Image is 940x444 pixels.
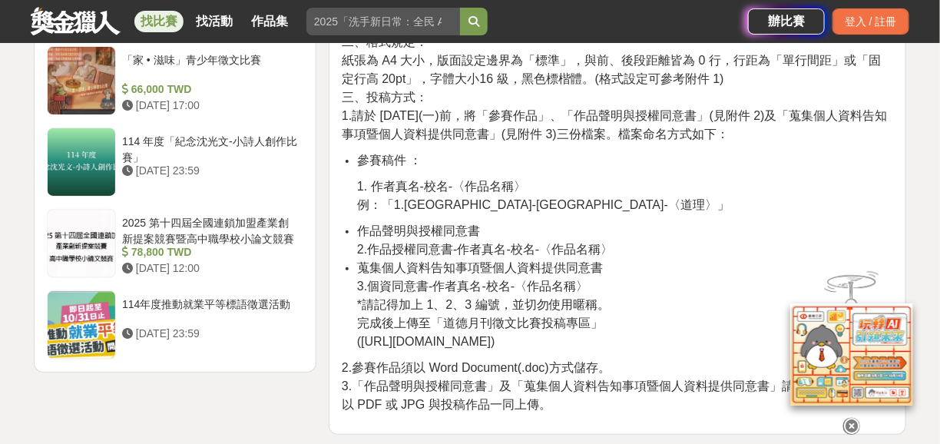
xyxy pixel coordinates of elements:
span: 2.參賽作品須以 Word Document(.doc)方式儲存。 [342,361,611,374]
div: 登入 / 註冊 [832,8,909,35]
span: 蒐集個人資料告知事項暨個人資料提供同意書 [357,261,603,274]
a: 作品集 [245,11,294,32]
span: 紙張為 A4 大小，版面設定邊界為「標準」，與前、後段距離皆為 0 行，行距為「單行間距」或「固定行高 20pt」，字體大小16 級，黑色標楷體。(格式設定可參考附件 1) [342,54,881,85]
div: 66,000 TWD [122,81,297,98]
span: 2.作品授權同意書-作者真名-校名-〈作品名稱〉 [357,243,613,256]
div: [DATE] 23:59 [122,326,297,342]
a: 找活動 [190,11,239,32]
span: ([URL][DOMAIN_NAME]) [357,335,495,348]
div: 114年度推動就業平等標語徵選活動 [122,297,297,326]
div: 2025 第十四屆全國連鎖加盟產業創新提案競賽暨高中職學校小論文競賽 [122,215,297,244]
span: 參賽稿件 ： [357,154,422,167]
span: 三、投稿方式： [342,91,428,104]
span: 3.個資同意書-作者真名-校名-〈作品名稱〉 [357,280,588,293]
div: 78,800 TWD [122,244,297,260]
span: 作品聲明與授權同意書 [357,224,480,237]
span: 完成後上傳至「道德月刊徵文比賽投稿專區」 [357,316,603,330]
span: 二、格式規定： [342,35,428,48]
a: 2025 第十四屆全國連鎖加盟產業創新提案競賽暨高中職學校小論文競賽 78,800 TWD [DATE] 12:00 [47,209,303,278]
input: 2025「洗手新日常：全民 ALL IN」洗手歌全台徵選 [306,8,460,35]
span: 1.請於 [DATE](一)前，將「參賽作品」、「作品聲明與授權同意書」(見附件 2)及「蒐集個人資料告知事項暨個人資料提供同意書」(見附件 3)三份檔案。檔案命名方式如下： [342,109,888,141]
div: [DATE] 17:00 [122,98,297,114]
a: 114年度推動就業平等標語徵選活動 [DATE] 23:59 [47,290,303,360]
div: 「家 • 滋味」青少年徵文比賽 [122,52,297,81]
span: *請記得加上 1、2、3 編號，並切勿使用暱稱。 [357,298,611,311]
a: 辦比賽 [748,8,825,35]
div: [DATE] 12:00 [122,260,297,277]
img: d2146d9a-e6f6-4337-9592-8cefde37ba6b.png [790,298,913,400]
a: 114 年度「紀念沈光文-小詩人創作比賽」 [DATE] 23:59 [47,128,303,197]
span: 例：「1.[GEOGRAPHIC_DATA]-[GEOGRAPHIC_DATA]-〈道理〉」 [357,198,730,211]
a: 找比賽 [134,11,184,32]
span: 1. 作者真名-校名-〈作品名稱〉 [357,180,526,193]
div: [DATE] 23:59 [122,163,297,179]
div: 114 年度「紀念沈光文-小詩人創作比賽」 [122,134,297,163]
span: 3.「作品聲明與授權同意書」及「蒐集個人資料告知事項暨個人資料提供同意書」請自行列印親簽後，以 PDF 或 JPG 與投稿作品一同上傳。 [342,379,892,411]
a: 「家 • 滋味」青少年徵文比賽 66,000 TWD [DATE] 17:00 [47,46,303,115]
